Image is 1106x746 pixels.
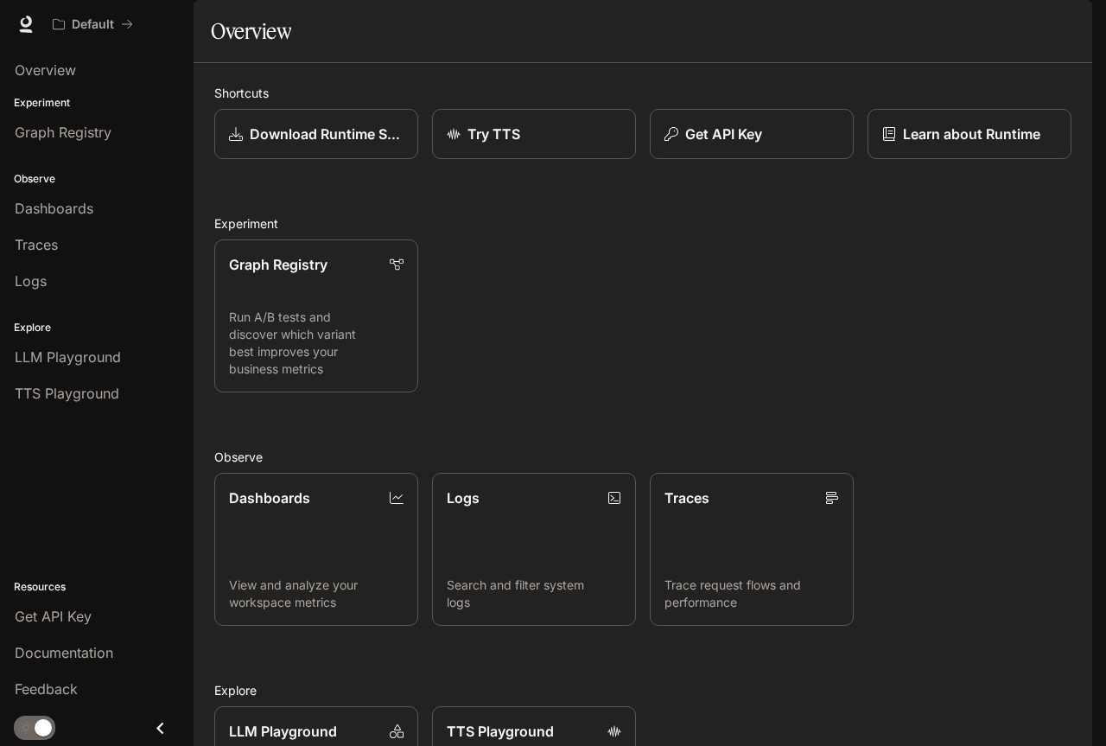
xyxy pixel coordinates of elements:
a: Download Runtime SDK [214,109,418,159]
h2: Experiment [214,214,1071,233]
a: Try TTS [432,109,636,159]
p: Dashboards [229,488,310,508]
a: TracesTrace request flows and performance [650,473,854,626]
p: Traces [664,488,709,508]
p: Try TTS [467,124,520,144]
p: TTS Playground [447,721,554,742]
p: Run A/B tests and discover which variant best improves your business metrics [229,309,404,378]
p: Learn about Runtime [903,124,1040,144]
a: Learn about Runtime [868,109,1071,159]
h2: Shortcuts [214,84,1071,102]
p: Download Runtime SDK [250,124,404,144]
h2: Observe [214,448,1071,466]
p: Search and filter system logs [447,577,621,611]
p: View and analyze your workspace metrics [229,577,404,611]
p: Logs [447,488,480,508]
button: Get API Key [650,109,854,159]
p: Trace request flows and performance [664,577,839,611]
a: DashboardsView and analyze your workspace metrics [214,473,418,626]
a: LogsSearch and filter system logs [432,473,636,626]
p: Get API Key [685,124,762,144]
p: Default [72,17,114,32]
h2: Explore [214,681,1071,699]
p: LLM Playground [229,721,337,742]
h1: Overview [211,14,291,48]
p: Graph Registry [229,254,327,275]
a: Graph RegistryRun A/B tests and discover which variant best improves your business metrics [214,239,418,392]
button: All workspaces [45,7,141,41]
